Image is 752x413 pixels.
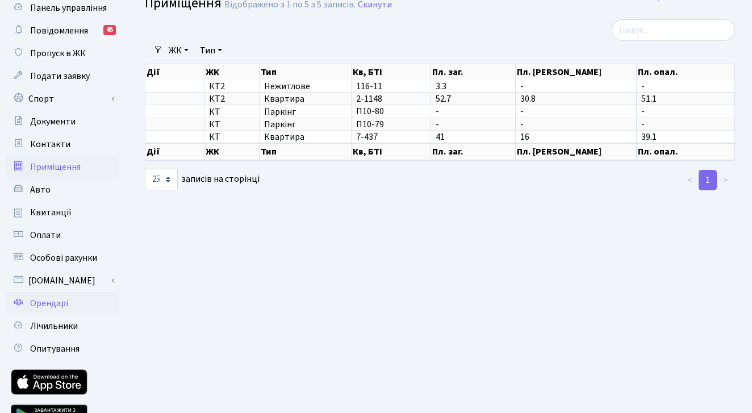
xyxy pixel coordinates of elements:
[356,80,382,93] span: 116-11
[103,25,116,35] div: 45
[520,106,524,118] span: -
[6,65,119,87] a: Подати заявку
[6,19,119,42] a: Повідомлення45
[209,82,254,91] span: КТ2
[264,107,346,116] span: Паркінг
[436,118,439,131] span: -
[516,143,637,160] th: Пл. [PERSON_NAME]
[356,118,384,131] span: П10-79
[145,169,260,190] label: записів на сторінці
[260,143,352,160] th: Тип
[30,2,107,14] span: Панель управління
[145,169,178,190] select: записів на сторінці
[264,120,346,129] span: Паркінг
[637,64,735,80] th: Пл. опал.
[520,80,524,93] span: -
[641,106,645,118] span: -
[209,107,254,116] span: КТ
[436,80,446,93] span: 3.3
[356,93,382,105] span: 2-1148
[30,343,80,355] span: Опитування
[520,118,524,131] span: -
[204,64,260,80] th: ЖК
[436,93,451,105] span: 52.7
[641,118,645,131] span: -
[6,201,119,224] a: Квитанції
[30,70,90,82] span: Подати заявку
[6,292,119,315] a: Орендарі
[30,161,81,173] span: Приміщення
[352,64,431,80] th: Кв, БТІ
[612,19,735,41] input: Пошук...
[30,206,72,219] span: Квитанції
[209,120,254,129] span: КТ
[520,93,536,105] span: 30.8
[431,143,516,160] th: Пл. заг.
[264,94,346,103] span: Квартира
[30,24,88,37] span: Повідомлення
[30,252,97,264] span: Особові рахунки
[209,94,254,103] span: КТ2
[260,64,352,80] th: Тип
[30,183,51,196] span: Авто
[520,131,529,143] span: 16
[6,337,119,360] a: Опитування
[30,320,78,332] span: Лічильники
[431,64,516,80] th: Пл. заг.
[6,269,119,292] a: [DOMAIN_NAME]
[264,82,346,91] span: Нежитлове
[30,47,86,60] span: Пропуск в ЖК
[637,143,735,160] th: Пл. опал.
[356,131,378,143] span: 7-437
[641,80,645,93] span: -
[6,87,119,110] a: Спорт
[204,143,260,160] th: ЖК
[6,133,119,156] a: Контакти
[6,178,119,201] a: Авто
[352,143,431,160] th: Кв, БТІ
[641,131,657,143] span: 39.1
[264,132,346,141] span: Квартира
[195,41,227,60] a: Тип
[6,315,119,337] a: Лічильники
[164,41,193,60] a: ЖК
[145,143,204,160] th: Дії
[145,64,204,80] th: Дії
[30,138,70,151] span: Контакти
[30,229,61,241] span: Оплати
[30,115,76,128] span: Документи
[209,132,254,141] span: КТ
[699,170,717,190] a: 1
[6,224,119,247] a: Оплати
[6,247,119,269] a: Особові рахунки
[356,106,384,118] span: П10-80
[6,42,119,65] a: Пропуск в ЖК
[516,64,637,80] th: Пл. [PERSON_NAME]
[30,297,68,310] span: Орендарі
[6,156,119,178] a: Приміщення
[436,131,445,143] span: 41
[6,110,119,133] a: Документи
[436,106,439,118] span: -
[641,93,657,105] span: 51.1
